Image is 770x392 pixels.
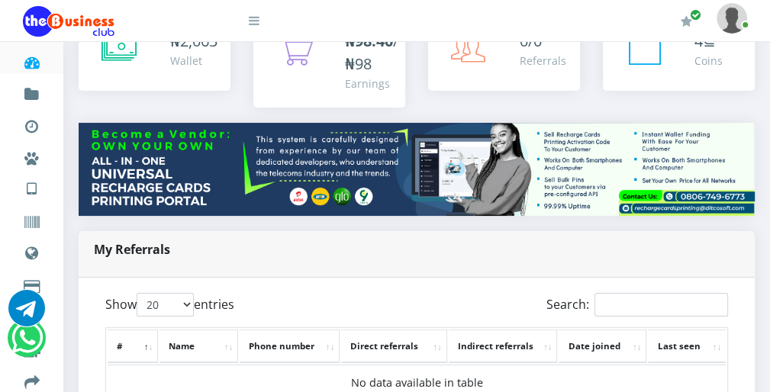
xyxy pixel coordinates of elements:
i: Renew/Upgrade Subscription [681,15,692,27]
label: Search: [546,293,728,316]
th: Name: activate to sort column ascending [159,329,238,363]
strong: My Referrals [94,240,739,259]
th: Indirect referrals: activate to sort column ascending [449,329,558,363]
input: Search: [594,293,728,316]
th: Last seen: activate to sort column ascending [648,329,726,363]
a: Cable TV, Electricity [23,265,40,302]
img: User [717,3,747,33]
img: multitenant_rcp.png [79,123,755,216]
a: ₦2,063 Wallet [79,14,230,91]
select: Showentries [137,293,194,316]
div: Coins [694,53,723,69]
span: Renew/Upgrade Subscription [690,9,701,21]
th: Direct referrals: activate to sort column ascending [341,329,447,363]
div: Referrals [520,53,566,69]
th: Date joined: activate to sort column ascending [559,329,646,363]
a: Transactions [23,105,40,142]
div: Wallet [170,53,217,69]
a: Vouchers [23,201,40,238]
a: ₦98.40/₦98 Earnings [253,14,405,108]
a: Data [23,232,40,270]
a: Fund wallet [23,73,40,110]
a: Chat for support [11,331,43,356]
a: Nigerian VTU [58,168,185,194]
img: Logo [23,6,114,37]
a: International VTU [58,190,185,216]
th: Phone number: activate to sort column ascending [240,329,340,363]
div: Earnings [345,76,398,92]
a: Dashboard [23,41,40,78]
a: VTU [23,168,40,206]
th: #: activate to sort column descending [108,329,158,363]
a: Chat for support [8,301,45,326]
a: 0/0 Referrals [428,14,580,91]
label: Show entries [105,293,234,316]
a: Miscellaneous Payments [23,137,40,174]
